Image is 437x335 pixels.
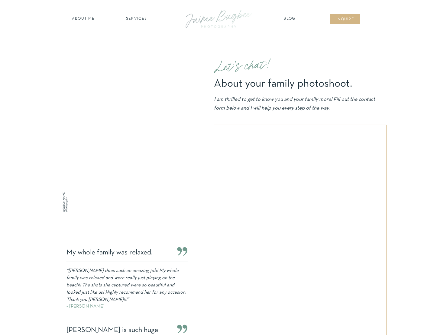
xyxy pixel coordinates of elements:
[333,17,358,23] a: inqUIre
[214,52,323,81] p: Let's chat!
[70,16,96,22] a: about ME
[282,16,297,22] a: Blog
[63,192,68,212] i: [PERSON_NAME] Photography
[214,78,380,88] h1: About your family photoshoot.
[66,302,182,310] p: - [PERSON_NAME]
[66,248,171,260] p: My whole family was relaxed.
[214,97,375,111] i: I am thrilled to get to know you and your family more! Fill out the contact form below and I will...
[66,269,186,302] i: “[PERSON_NAME] does such an amazing job! My whole family was relaxed and were really just playing...
[119,16,154,22] a: SERVICES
